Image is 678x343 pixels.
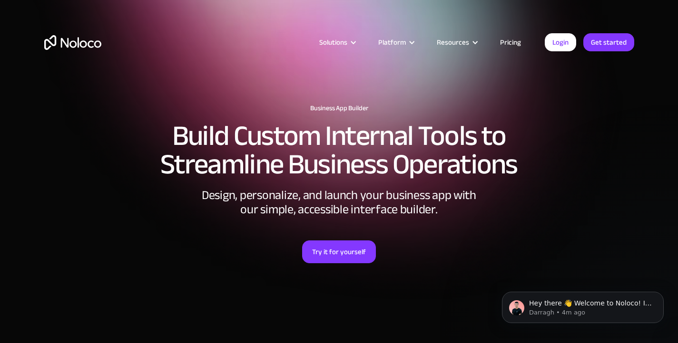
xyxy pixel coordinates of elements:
[319,36,347,48] div: Solutions
[197,188,482,217] div: Design, personalize, and launch your business app with our simple, accessible interface builder.
[302,240,376,263] a: Try it for yourself
[488,272,678,338] iframe: Intercom notifications message
[366,36,425,48] div: Platform
[44,105,634,112] h1: Business App Builder
[545,33,576,51] a: Login
[44,35,101,50] a: home
[583,33,634,51] a: Get started
[307,36,366,48] div: Solutions
[425,36,488,48] div: Resources
[488,36,533,48] a: Pricing
[437,36,469,48] div: Resources
[378,36,406,48] div: Platform
[44,122,634,179] h2: Build Custom Internal Tools to Streamline Business Operations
